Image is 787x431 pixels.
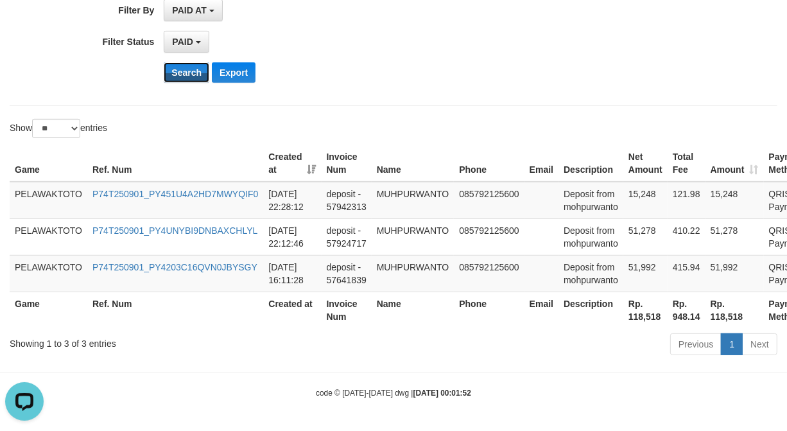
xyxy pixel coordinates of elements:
[322,145,372,182] th: Invoice Num
[372,218,454,255] td: MUHPURWANTO
[316,389,471,398] small: code © [DATE]-[DATE] dwg |
[10,255,87,292] td: PELAWAKTOTO
[372,292,454,328] th: Name
[721,333,743,355] a: 1
[668,292,705,328] th: Rp. 948.14
[742,333,777,355] a: Next
[263,182,321,219] td: [DATE] 22:28:12
[524,292,558,328] th: Email
[32,119,80,138] select: Showentries
[558,145,623,182] th: Description
[263,292,321,328] th: Created at
[623,145,668,182] th: Net Amount
[558,218,623,255] td: Deposit from mohpurwanto
[172,37,193,47] span: PAID
[454,182,524,219] td: 085792125600
[454,145,524,182] th: Phone
[668,145,705,182] th: Total Fee
[705,292,764,328] th: Rp. 118,518
[212,62,255,83] button: Export
[92,262,257,272] a: P74T250901_PY4203C16QVN0JBYSGY
[10,182,87,219] td: PELAWAKTOTO
[705,182,764,219] td: 15,248
[322,292,372,328] th: Invoice Num
[454,218,524,255] td: 085792125600
[10,119,107,138] label: Show entries
[10,332,318,350] div: Showing 1 to 3 of 3 entries
[372,255,454,292] td: MUHPURWANTO
[322,182,372,219] td: deposit - 57942313
[623,182,668,219] td: 15,248
[454,292,524,328] th: Phone
[413,389,471,398] strong: [DATE] 00:01:52
[372,182,454,219] td: MUHPURWANTO
[322,255,372,292] td: deposit - 57641839
[263,255,321,292] td: [DATE] 16:11:28
[372,145,454,182] th: Name
[668,218,705,255] td: 410.22
[558,182,623,219] td: Deposit from mohpurwanto
[10,292,87,328] th: Game
[623,218,668,255] td: 51,278
[263,145,321,182] th: Created at: activate to sort column ascending
[623,255,668,292] td: 51,992
[164,31,209,53] button: PAID
[164,62,209,83] button: Search
[92,225,257,236] a: P74T250901_PY4UNYBI9DNBAXCHLYL
[454,255,524,292] td: 085792125600
[263,218,321,255] td: [DATE] 22:12:46
[670,333,722,355] a: Previous
[322,218,372,255] td: deposit - 57924717
[668,182,705,219] td: 121.98
[705,145,764,182] th: Amount: activate to sort column ascending
[5,5,44,44] button: Open LiveChat chat widget
[87,292,263,328] th: Ref. Num
[623,292,668,328] th: Rp. 118,518
[558,255,623,292] td: Deposit from mohpurwanto
[92,189,258,199] a: P74T250901_PY451U4A2HD7MWYQIF0
[10,218,87,255] td: PELAWAKTOTO
[172,5,206,15] span: PAID AT
[87,145,263,182] th: Ref. Num
[705,218,764,255] td: 51,278
[668,255,705,292] td: 415.94
[705,255,764,292] td: 51,992
[558,292,623,328] th: Description
[10,145,87,182] th: Game
[524,145,558,182] th: Email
